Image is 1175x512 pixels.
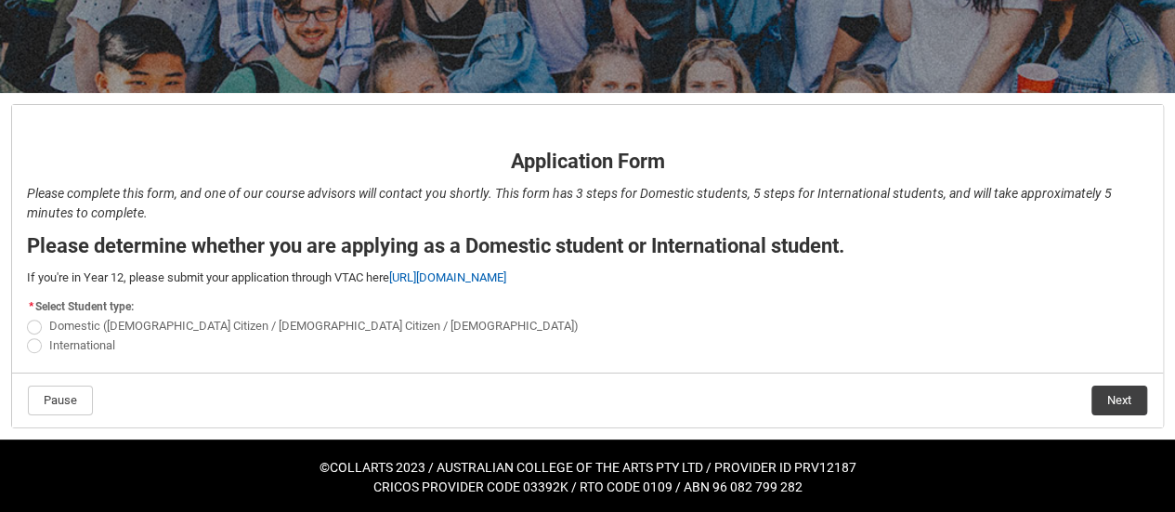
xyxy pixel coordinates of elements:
[29,300,33,313] abbr: required
[27,186,1112,220] em: Please complete this form, and one of our course advisors will contact you shortly. This form has...
[49,319,579,333] span: Domestic ([DEMOGRAPHIC_DATA] Citizen / [DEMOGRAPHIC_DATA] Citizen / [DEMOGRAPHIC_DATA])
[35,300,134,313] span: Select Student type:
[27,269,1148,287] p: If you're in Year 12, please submit your application through VTAC here
[27,234,844,257] strong: Please determine whether you are applying as a Domestic student or International student.
[49,338,115,352] span: International
[1091,386,1147,415] button: Next
[28,386,93,415] button: Pause
[11,104,1164,428] article: REDU_Application_Form_for_Applicant flow
[511,150,665,173] strong: Application Form
[389,270,506,284] a: [URL][DOMAIN_NAME]
[27,118,201,136] strong: Application Form - Page 1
